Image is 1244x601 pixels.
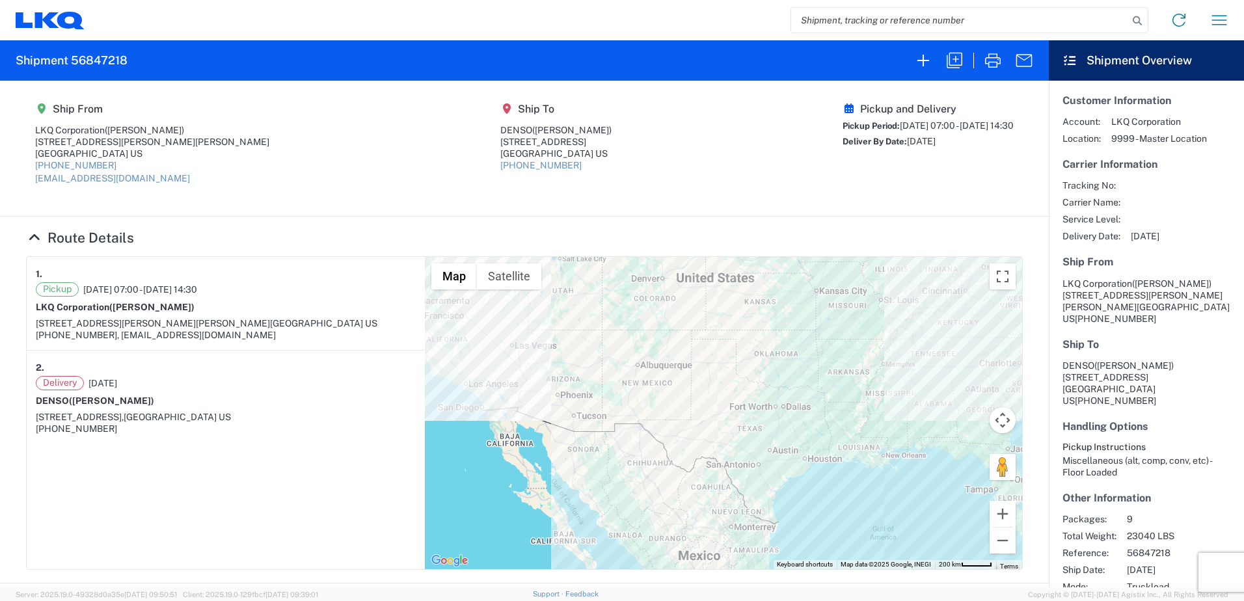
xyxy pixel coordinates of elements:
[533,590,565,598] a: Support
[124,591,177,598] span: [DATE] 09:50:51
[907,136,936,146] span: [DATE]
[843,121,900,131] span: Pickup Period:
[1028,589,1228,600] span: Copyright © [DATE]-[DATE] Agistix Inc., All Rights Reserved
[1062,116,1101,127] span: Account:
[36,412,124,422] span: [STREET_ADDRESS],
[1127,547,1238,559] span: 56847218
[36,395,154,406] strong: DENSO
[1049,40,1244,81] header: Shipment Overview
[36,423,416,434] div: [PHONE_NUMBER]
[477,263,541,289] button: Show satellite imagery
[939,561,961,568] span: 200 km
[990,528,1016,554] button: Zoom out
[16,53,128,68] h2: Shipment 56847218
[1062,564,1116,576] span: Ship Date:
[1062,338,1230,351] h5: Ship To
[35,160,116,170] a: [PHONE_NUMBER]
[990,407,1016,433] button: Map camera controls
[1062,256,1230,268] h5: Ship From
[1127,581,1238,593] span: Truckload
[1062,278,1132,289] span: LKQ Corporation
[36,282,79,297] span: Pickup
[1062,133,1101,144] span: Location:
[36,376,84,390] span: Delivery
[1062,230,1120,242] span: Delivery Date:
[1000,563,1018,570] a: Terms
[35,136,269,148] div: [STREET_ADDRESS][PERSON_NAME][PERSON_NAME]
[532,125,612,135] span: ([PERSON_NAME])
[1131,230,1159,242] span: [DATE]
[843,103,1014,115] h5: Pickup and Delivery
[265,591,318,598] span: [DATE] 09:39:01
[1094,360,1174,371] span: ([PERSON_NAME])
[1062,290,1223,312] span: [STREET_ADDRESS][PERSON_NAME][PERSON_NAME]
[35,103,269,115] h5: Ship From
[183,591,318,598] span: Client: 2025.19.0-129fbcf
[36,302,195,312] strong: LKQ Corporation
[88,377,117,389] span: [DATE]
[1062,180,1120,191] span: Tracking No:
[1075,314,1156,324] span: [PHONE_NUMBER]
[428,552,471,569] img: Google
[791,8,1128,33] input: Shipment, tracking or reference number
[36,266,42,282] strong: 1.
[500,148,612,159] div: [GEOGRAPHIC_DATA] US
[1062,278,1230,325] address: [GEOGRAPHIC_DATA] US
[900,120,1014,131] span: [DATE] 07:00 - [DATE] 14:30
[777,560,833,569] button: Keyboard shortcuts
[124,412,231,422] span: [GEOGRAPHIC_DATA] US
[990,454,1016,480] button: Drag Pegman onto the map to open Street View
[1062,547,1116,559] span: Reference:
[1062,420,1230,433] h5: Handling Options
[69,395,154,406] span: ([PERSON_NAME])
[1062,513,1116,525] span: Packages:
[83,284,197,295] span: [DATE] 07:00 - [DATE] 14:30
[36,318,270,328] span: [STREET_ADDRESS][PERSON_NAME][PERSON_NAME]
[16,591,177,598] span: Server: 2025.19.0-49328d0a35e
[1075,395,1156,406] span: [PHONE_NUMBER]
[500,160,582,170] a: [PHONE_NUMBER]
[105,125,184,135] span: ([PERSON_NAME])
[1127,564,1238,576] span: [DATE]
[1127,530,1238,542] span: 23040 LBS
[109,302,195,312] span: ([PERSON_NAME])
[36,360,44,376] strong: 2.
[35,173,190,183] a: [EMAIL_ADDRESS][DOMAIN_NAME]
[565,590,599,598] a: Feedback
[1062,94,1230,107] h5: Customer Information
[1062,455,1230,478] div: Miscellaneous (alt, comp, conv, etc) - Floor Loaded
[1062,360,1174,382] span: DENSO [STREET_ADDRESS]
[428,552,471,569] a: Open this area in Google Maps (opens a new window)
[1062,442,1230,453] h6: Pickup Instructions
[500,124,612,136] div: DENSO
[1062,530,1116,542] span: Total Weight:
[1127,513,1238,525] span: 9
[1062,492,1230,504] h5: Other Information
[841,561,931,568] span: Map data ©2025 Google, INEGI
[35,124,269,136] div: LKQ Corporation
[500,103,612,115] h5: Ship To
[431,263,477,289] button: Show street map
[1132,278,1211,289] span: ([PERSON_NAME])
[26,230,134,246] a: Hide Details
[1111,133,1207,144] span: 9999 - Master Location
[1062,581,1116,593] span: Mode:
[1111,116,1207,127] span: LKQ Corporation
[35,148,269,159] div: [GEOGRAPHIC_DATA] US
[843,137,907,146] span: Deliver By Date:
[36,329,416,341] div: [PHONE_NUMBER], [EMAIL_ADDRESS][DOMAIN_NAME]
[990,263,1016,289] button: Toggle fullscreen view
[1062,196,1120,208] span: Carrier Name:
[500,136,612,148] div: [STREET_ADDRESS]
[990,501,1016,527] button: Zoom in
[270,318,377,328] span: [GEOGRAPHIC_DATA] US
[1062,158,1230,170] h5: Carrier Information
[935,560,996,569] button: Map Scale: 200 km per 44 pixels
[1062,360,1230,407] address: [GEOGRAPHIC_DATA] US
[1062,213,1120,225] span: Service Level:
